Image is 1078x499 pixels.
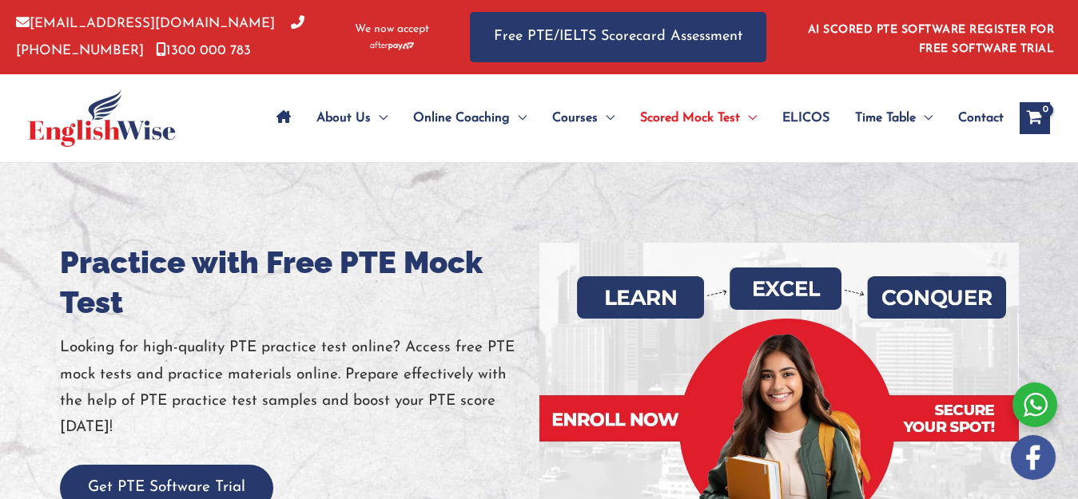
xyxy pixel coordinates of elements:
[855,90,916,146] span: Time Table
[782,90,829,146] span: ELICOS
[740,90,757,146] span: Menu Toggle
[370,42,414,50] img: Afterpay-Logo
[1011,435,1056,480] img: white-facebook.png
[60,480,273,495] a: Get PTE Software Trial
[60,335,539,441] p: Looking for high-quality PTE practice test online? Access free PTE mock tests and practice materi...
[627,90,770,146] a: Scored Mock TestMenu Toggle
[552,90,598,146] span: Courses
[945,90,1004,146] a: Contact
[264,90,1004,146] nav: Site Navigation: Main Menu
[316,90,371,146] span: About Us
[808,24,1055,55] a: AI SCORED PTE SOFTWARE REGISTER FOR FREE SOFTWARE TRIAL
[539,90,627,146] a: CoursesMenu Toggle
[371,90,388,146] span: Menu Toggle
[400,90,539,146] a: Online CoachingMenu Toggle
[916,90,933,146] span: Menu Toggle
[156,44,251,57] a: 1300 000 783
[770,90,842,146] a: ELICOS
[413,90,510,146] span: Online Coaching
[28,89,176,147] img: cropped-ew-logo
[598,90,615,146] span: Menu Toggle
[470,12,766,62] a: Free PTE/IELTS Scorecard Assessment
[510,90,527,146] span: Menu Toggle
[640,90,740,146] span: Scored Mock Test
[1020,102,1050,134] a: View Shopping Cart, empty
[60,243,539,323] h1: Practice with Free PTE Mock Test
[958,90,1004,146] span: Contact
[842,90,945,146] a: Time TableMenu Toggle
[355,22,429,38] span: We now accept
[16,17,304,57] a: [PHONE_NUMBER]
[304,90,400,146] a: About UsMenu Toggle
[798,11,1062,63] aside: Header Widget 1
[16,17,275,30] a: [EMAIL_ADDRESS][DOMAIN_NAME]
